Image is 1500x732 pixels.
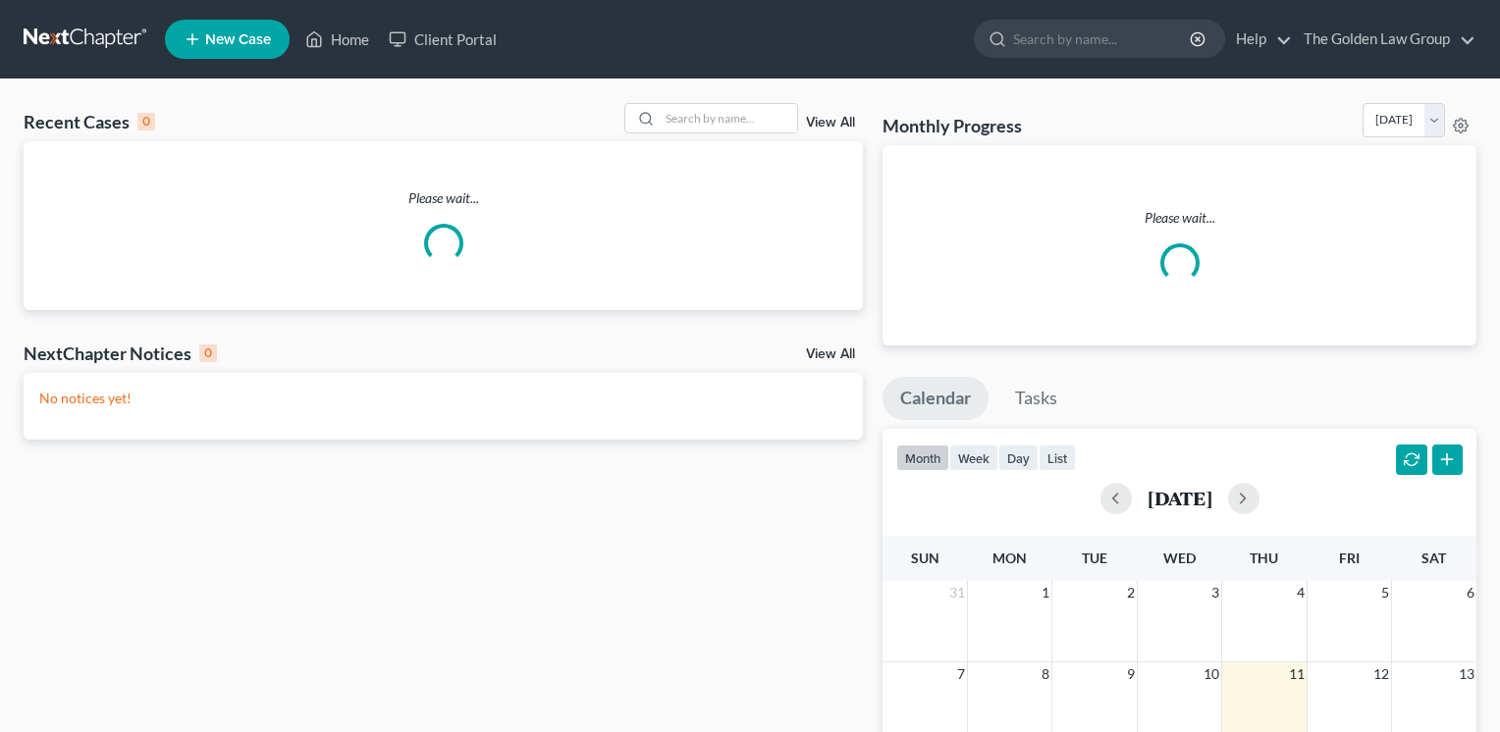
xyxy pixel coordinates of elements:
span: 7 [955,662,967,686]
div: 0 [137,113,155,131]
span: Tue [1082,549,1107,566]
span: Fri [1339,549,1360,566]
div: 0 [199,344,217,362]
span: 10 [1202,662,1221,686]
p: Please wait... [898,208,1461,228]
a: Home [295,22,379,57]
p: No notices yet! [39,389,847,408]
span: Thu [1250,549,1278,566]
div: Recent Cases [24,110,155,133]
a: Client Portal [379,22,507,57]
input: Search by name... [1013,21,1193,57]
button: day [998,444,1039,471]
span: 6 [1465,581,1476,604]
a: The Golden Law Group [1294,22,1475,57]
span: Wed [1163,549,1196,566]
span: Mon [992,549,1027,566]
span: New Case [205,32,271,47]
button: list [1039,444,1076,471]
button: week [949,444,998,471]
span: 5 [1379,581,1391,604]
a: View All [806,116,855,130]
span: Sun [911,549,939,566]
div: NextChapter Notices [24,341,217,365]
button: month [896,444,949,471]
a: Tasks [997,377,1075,420]
span: 1 [1040,581,1051,604]
span: 3 [1209,581,1221,604]
span: 2 [1125,581,1137,604]
span: 8 [1040,662,1051,686]
p: Please wait... [24,188,863,208]
span: 9 [1125,662,1137,686]
span: Sat [1421,549,1446,566]
a: View All [806,347,855,361]
a: Help [1226,22,1292,57]
input: Search by name... [660,104,797,132]
span: 12 [1371,662,1391,686]
h3: Monthly Progress [883,114,1022,137]
span: 31 [947,581,967,604]
h2: [DATE] [1148,488,1212,508]
span: 13 [1457,662,1476,686]
span: 4 [1295,581,1307,604]
a: Calendar [883,377,989,420]
span: 11 [1287,662,1307,686]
